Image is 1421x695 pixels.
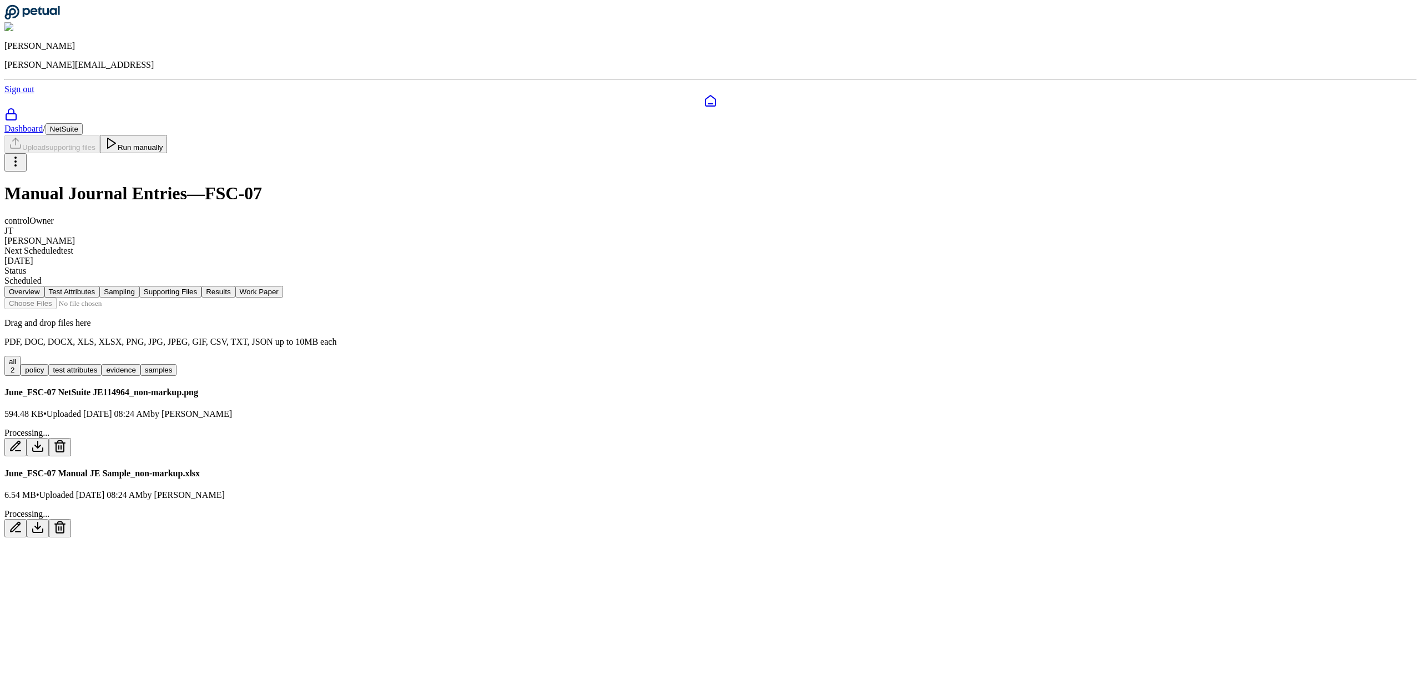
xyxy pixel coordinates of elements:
button: Uploadsupporting files [4,135,100,153]
a: Go to Dashboard [4,12,60,22]
span: JT [4,226,13,235]
button: Download File [27,438,49,456]
button: NetSuite [46,123,83,135]
a: Sign out [4,84,34,94]
button: Sampling [99,286,139,298]
span: [PERSON_NAME] [4,236,75,245]
button: evidence [102,364,140,376]
button: Results [201,286,235,298]
div: Status [4,266,1417,276]
button: Delete File [49,519,71,537]
div: Processing... [4,509,1417,519]
button: policy [21,364,48,376]
button: Download File [27,519,49,537]
p: [PERSON_NAME][EMAIL_ADDRESS] [4,60,1417,70]
img: Eliot Walker [4,22,58,32]
p: Drag and drop files here [4,318,1417,328]
div: Processing... [4,428,1417,438]
p: [PERSON_NAME] [4,41,1417,51]
button: samples [140,364,177,376]
nav: Tabs [4,286,1417,298]
h4: June_FSC-07 Manual JE Sample_non-markup.xlsx [4,469,1417,479]
a: Dashboard [4,124,43,133]
button: Test Attributes [44,286,100,298]
button: Run manually [100,135,168,153]
button: all 2 [4,356,21,376]
a: Dashboard [4,94,1417,108]
p: 6.54 MB • Uploaded [DATE] 08:24 AM by [PERSON_NAME] [4,490,1417,500]
div: [DATE] [4,256,1417,266]
div: Next Scheduled test [4,246,1417,256]
div: Scheduled [4,276,1417,286]
button: Add/Edit Description [4,438,27,456]
div: / [4,123,1417,135]
button: Add/Edit Description [4,519,27,537]
button: Work Paper [235,286,283,298]
button: Overview [4,286,44,298]
button: test attributes [48,364,102,376]
button: Delete File [49,438,71,456]
div: 2 [9,366,16,374]
p: PDF, DOC, DOCX, XLS, XLSX, PNG, JPG, JPEG, GIF, CSV, TXT, JSON up to 10MB each [4,337,1417,347]
h1: Manual Journal Entries — FSC-07 [4,183,1417,204]
h4: June_FSC-07 NetSuite JE114964_non-markup.png [4,387,1417,397]
div: control Owner [4,216,1417,226]
a: SOC [4,108,1417,123]
button: Supporting Files [139,286,201,298]
p: 594.48 KB • Uploaded [DATE] 08:24 AM by [PERSON_NAME] [4,409,1417,419]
